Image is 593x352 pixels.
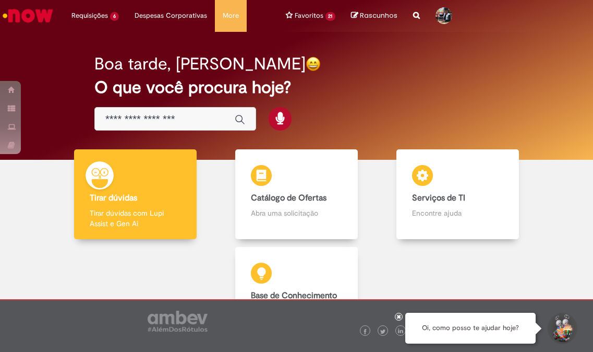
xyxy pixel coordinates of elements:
img: logo_footer_linkedin.png [398,328,403,335]
b: Catálogo de Ofertas [251,193,326,203]
a: Tirar dúvidas Tirar dúvidas com Lupi Assist e Gen Ai [55,149,216,240]
button: Iniciar Conversa de Suporte [546,313,577,344]
div: Oi, como posso te ajudar hoje? [405,313,536,344]
b: Base de Conhecimento [251,290,337,301]
img: ServiceNow [1,5,55,26]
img: logo_footer_ambev_rotulo_gray.png [148,311,208,332]
span: 6 [110,12,119,21]
a: Catálogo de Ofertas Abra uma solicitação [216,149,377,240]
span: Rascunhos [360,10,397,20]
img: logo_footer_twitter.png [380,329,385,334]
span: Despesas Corporativas [135,10,207,21]
a: No momento, sua lista de rascunhos tem 0 Itens [351,10,397,20]
p: Encontre ajuda [412,208,504,218]
b: Serviços de TI [412,193,465,203]
p: Abra uma solicitação [251,208,343,218]
h2: O que você procura hoje? [94,78,499,97]
span: Favoritos [295,10,323,21]
span: More [223,10,239,21]
span: 21 [325,12,336,21]
a: Base de Conhecimento Consulte e aprenda [55,247,538,327]
img: happy-face.png [306,56,321,72]
a: Serviços de TI Encontre ajuda [377,149,538,240]
h2: Boa tarde, [PERSON_NAME] [94,55,306,73]
p: Tirar dúvidas com Lupi Assist e Gen Ai [90,208,181,229]
img: logo_footer_facebook.png [362,329,368,334]
span: Requisições [71,10,108,21]
b: Tirar dúvidas [90,193,137,203]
